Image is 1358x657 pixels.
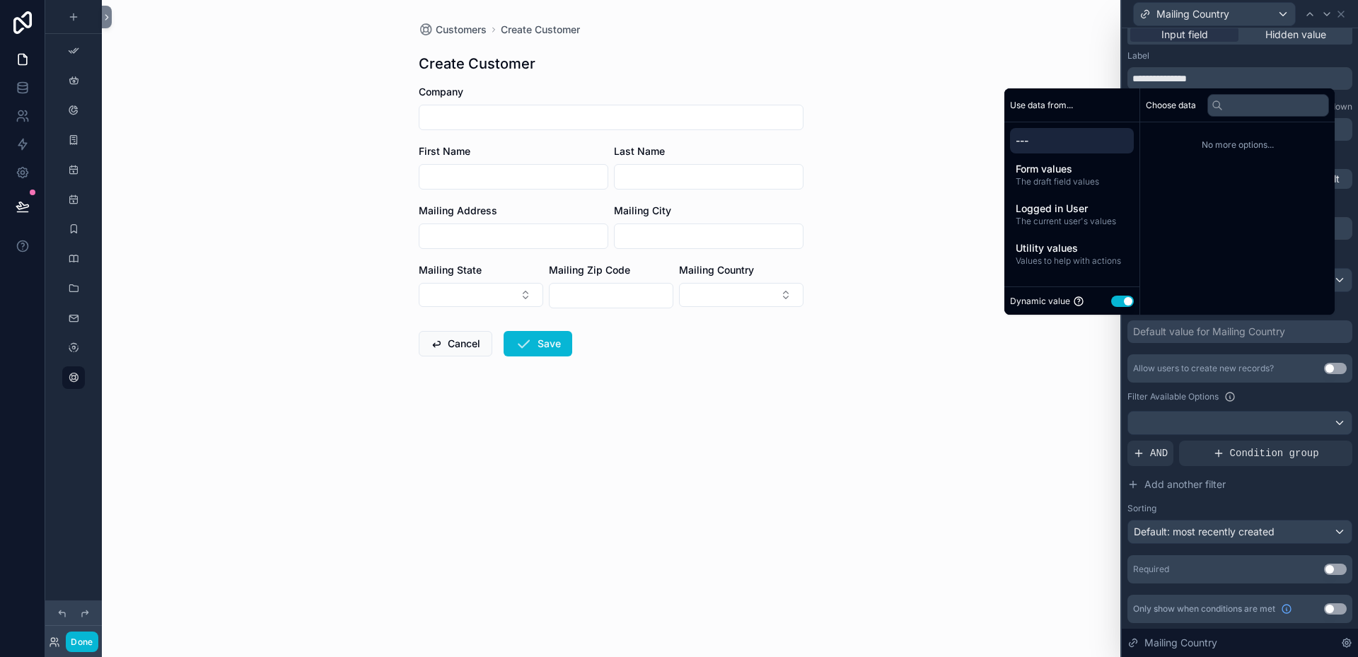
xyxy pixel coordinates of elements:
span: --- [1016,134,1128,148]
span: Mailing City [614,204,671,216]
span: Use data from... [1010,100,1073,111]
h1: Create Customer [419,54,535,74]
span: Logged in User [1016,202,1128,216]
button: Done [66,632,98,652]
span: Mailing Zip Code [549,264,630,276]
span: Mailing Address [419,204,497,216]
span: Values to help with actions [1016,255,1128,267]
span: Add another filter [1144,477,1226,492]
span: Hidden value [1265,28,1326,42]
span: AND [1150,446,1168,460]
div: Allow users to create new records? [1133,363,1274,374]
span: Condition group [1230,446,1319,460]
span: Mailing Country [1156,7,1229,21]
span: The draft field values [1016,176,1128,187]
span: Company [419,86,463,98]
span: Default: most recently created [1134,525,1275,537]
span: Last Name [614,145,665,157]
span: Customers [436,23,487,37]
div: Required [1133,564,1169,575]
span: Mailing Country [679,264,754,276]
span: Utility values [1016,241,1128,255]
label: Filter Available Options [1127,391,1219,402]
button: Select Button [679,283,803,307]
button: Select Button [419,283,543,307]
span: The current user's values [1016,216,1128,227]
span: Input field [1161,28,1208,42]
div: scrollable content [1004,122,1139,278]
span: Only show when conditions are met [1133,603,1275,615]
button: Default: most recently created [1127,520,1352,544]
button: Add another filter [1127,472,1352,497]
span: Choose data [1146,100,1196,111]
span: Mailing State [419,264,482,276]
div: Default value for Mailing Country [1133,325,1285,339]
button: Mailing Country [1133,2,1296,26]
a: Customers [419,23,487,37]
span: Dynamic value [1010,296,1070,307]
span: First Name [419,145,470,157]
label: Label [1127,50,1149,62]
span: Form values [1016,162,1128,176]
button: Save [504,331,572,356]
span: Mailing Country [1144,636,1217,650]
a: Create Customer [501,23,580,37]
label: Sorting [1127,503,1156,514]
button: Cancel [419,331,492,356]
